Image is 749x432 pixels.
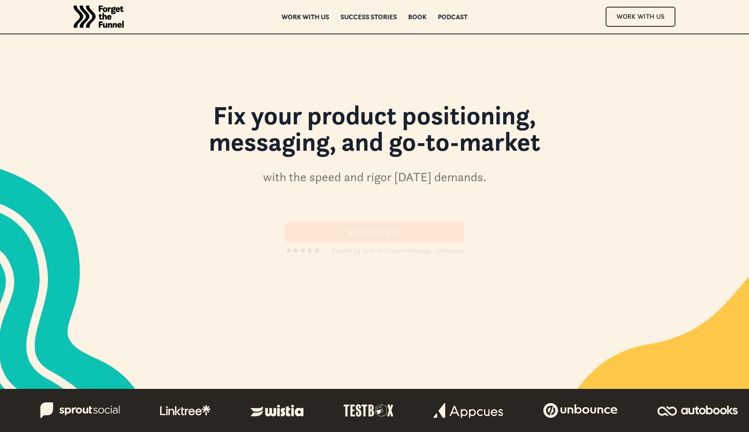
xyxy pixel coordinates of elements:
div: Trusted by best-in-class technology companies [331,245,464,255]
div: Work With us [295,227,454,237]
a: Work With us [285,222,464,242]
div: Product Expert & Investor [363,316,438,326]
a: Success Stories [341,14,397,20]
a: Work With Us [606,7,675,26]
a: Book [408,14,427,20]
a: Podcast [438,14,468,20]
div: · [359,316,360,326]
div: [PERSON_NAME] [303,316,356,326]
div: with the speed and rigor [DATE] demands. [263,169,487,186]
div: "Forget The Funnel gives leaders the guide to building an impactful, informed growth strategy, co... [303,284,476,314]
a: Work with us [282,14,329,20]
h1: Fix your product positioning, messaging, and go-to-market [149,102,600,163]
